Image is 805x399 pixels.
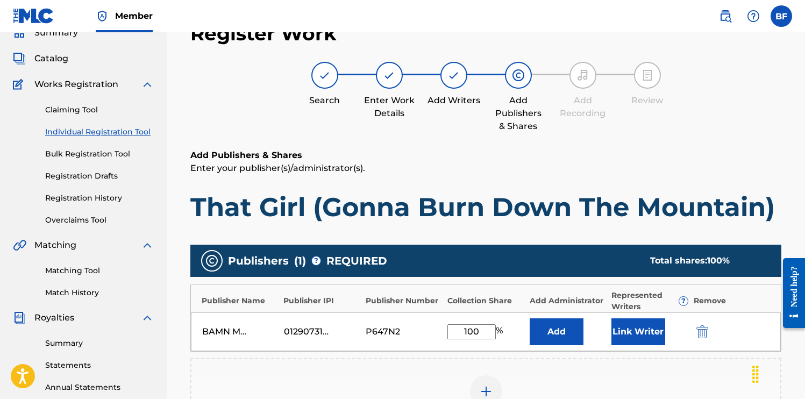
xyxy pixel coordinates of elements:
[650,254,760,267] div: Total shares:
[13,8,54,24] img: MLC Logo
[491,94,545,133] div: Add Publishers & Shares
[696,325,708,338] img: 12a2ab48e56ec057fbd8.svg
[512,69,525,82] img: step indicator icon for Add Publishers & Shares
[34,239,76,252] span: Matching
[719,10,732,23] img: search
[45,338,154,349] a: Summary
[34,311,74,324] span: Royalties
[751,347,805,399] iframe: Chat Widget
[576,69,589,82] img: step indicator icon for Add Recording
[447,69,460,82] img: step indicator icon for Add Writers
[202,295,278,307] div: Publisher Name
[45,265,154,276] a: Matching Tool
[771,5,792,27] div: User Menu
[480,385,493,398] img: add
[556,94,610,120] div: Add Recording
[283,295,360,307] div: Publisher IPI
[427,94,481,107] div: Add Writers
[707,255,730,266] span: 100 %
[45,104,154,116] a: Claiming Tool
[45,215,154,226] a: Overclaims Tool
[13,26,26,39] img: Summary
[362,94,416,120] div: Enter Work Details
[45,360,154,371] a: Statements
[45,126,154,138] a: Individual Registration Tool
[294,253,306,269] span: ( 1 )
[621,94,674,107] div: Review
[318,69,331,82] img: step indicator icon for Search
[141,311,154,324] img: expand
[45,148,154,160] a: Bulk Registration Tool
[775,250,805,336] iframe: Resource Center
[496,324,505,339] span: %
[366,295,442,307] div: Publisher Number
[190,191,781,223] h1: That Girl (Gonna Burn Down The Mountain)
[45,193,154,204] a: Registration History
[530,318,583,345] button: Add
[611,318,665,345] button: Link Writer
[715,5,736,27] a: Public Search
[45,287,154,298] a: Match History
[13,239,26,252] img: Matching
[13,52,68,65] a: CatalogCatalog
[383,69,396,82] img: step indicator icon for Enter Work Details
[747,10,760,23] img: help
[228,253,289,269] span: Publishers
[34,78,118,91] span: Works Registration
[326,253,387,269] span: REQUIRED
[312,256,320,265] span: ?
[530,295,606,307] div: Add Administrator
[34,26,78,39] span: Summary
[141,78,154,91] img: expand
[679,297,688,305] span: ?
[115,10,153,22] span: Member
[747,358,764,390] div: Drag
[141,239,154,252] img: expand
[45,382,154,393] a: Annual Statements
[96,10,109,23] img: Top Rightsholder
[45,170,154,182] a: Registration Drafts
[190,22,337,46] h2: Register Work
[205,254,218,267] img: publishers
[447,295,524,307] div: Collection Share
[611,290,688,312] div: Represented Writers
[190,149,781,162] h6: Add Publishers & Shares
[298,94,352,107] div: Search
[13,52,26,65] img: Catalog
[13,311,26,324] img: Royalties
[190,162,781,175] p: Enter your publisher(s)/administrator(s).
[34,52,68,65] span: Catalog
[743,5,764,27] div: Help
[13,26,78,39] a: SummarySummary
[13,78,27,91] img: Works Registration
[641,69,654,82] img: step indicator icon for Review
[694,295,770,307] div: Remove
